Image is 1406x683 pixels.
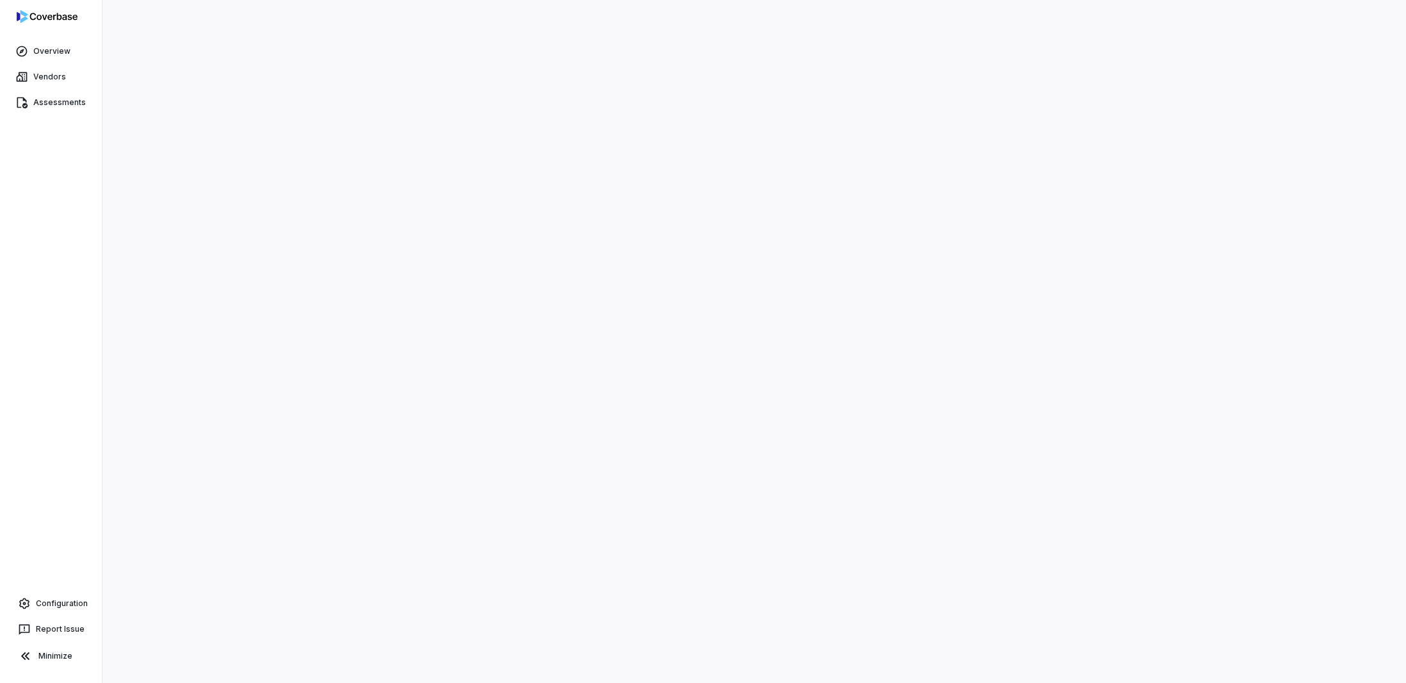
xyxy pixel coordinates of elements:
[3,65,99,88] a: Vendors
[5,618,97,641] button: Report Issue
[5,643,97,669] button: Minimize
[3,40,99,63] a: Overview
[5,592,97,615] a: Configuration
[17,10,78,23] img: logo-D7KZi-bG.svg
[3,91,99,114] a: Assessments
